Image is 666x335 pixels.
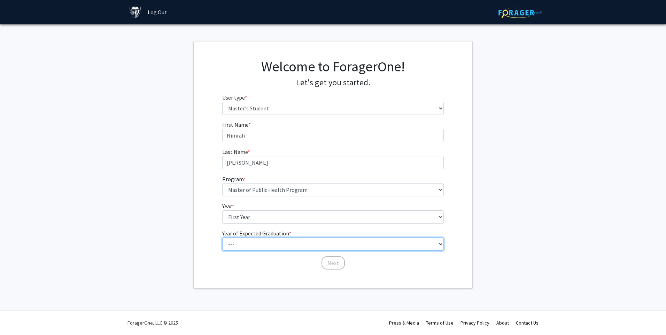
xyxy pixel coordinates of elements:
a: About [496,320,509,326]
span: First Name [222,121,248,128]
img: Johns Hopkins University Logo [129,6,141,18]
a: Press & Media [389,320,419,326]
span: Last Name [222,148,248,155]
img: ForagerOne Logo [498,7,542,18]
h1: Welcome to ForagerOne! [222,58,444,75]
label: Program [222,175,246,183]
h4: Let's get you started. [222,78,444,88]
a: Contact Us [516,320,539,326]
div: ForagerOne, LLC © 2025 [127,311,178,335]
iframe: Chat [5,304,30,330]
label: Year of Expected Graduation [222,229,291,237]
button: Next [322,256,345,270]
a: Privacy Policy [460,320,489,326]
label: Year [222,202,234,210]
label: User type [222,93,247,102]
a: Terms of Use [426,320,454,326]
